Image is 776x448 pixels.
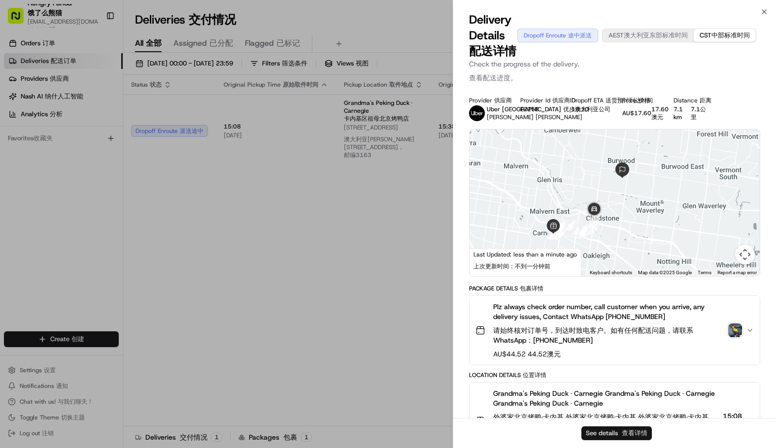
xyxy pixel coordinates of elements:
button: Start new chat [168,97,179,109]
span: Uber [GEOGRAPHIC_DATA] [487,105,610,113]
div: 16:10 [572,105,607,113]
div: We're available if you need us! [44,104,135,112]
div: 22 [579,223,590,233]
a: 💻API Documentation [79,216,162,234]
span: 15:08 [721,411,742,421]
img: Nash [10,10,30,30]
div: 8 [565,220,575,231]
span: Delivery Details [469,12,517,59]
span: [PERSON_NAME] [31,179,80,187]
span: 送货预计到达时间 [606,96,653,104]
div: Last Updated: less than a minute ago [470,248,581,276]
span: Map data ©2025 Google [638,270,692,275]
button: Map camera controls [735,245,755,264]
button: See details 查看详情 [581,426,652,440]
a: 📗Knowledge Base [6,216,79,234]
span: 位置详情 [523,371,546,379]
span: 澳大利亚东部标准时间 [624,31,688,39]
div: 24 [588,217,599,228]
div: 📗 [10,221,18,229]
img: 1736555255976-a54dd68f-1ca7-489b-9aae-adbdc363a1c4 [20,180,28,188]
p: Check the progress of the delivery. [469,59,760,87]
div: 3 [547,229,558,240]
div: 4 [553,229,564,240]
span: 查看详情 [622,429,647,437]
div: AU$17.60 [622,105,658,121]
button: AEST [603,29,694,42]
a: Terms [698,270,711,275]
span: 17.60澳元 [651,105,669,121]
a: Powered byPylon [69,244,119,252]
span: 配送详情 [469,43,516,59]
span: AU$44.52 [493,349,724,359]
img: photo_proof_of_pickup image [728,323,742,337]
div: Past conversations [10,128,63,136]
span: Knowledge Base [20,220,75,230]
div: Dropoff ETA [572,96,607,104]
span: 44.52澳元 [528,350,561,358]
input: Clear [26,64,163,74]
span: Plz always check order number, call customer when you arrive, any delivery issues, Contact WhatsA... [493,302,724,349]
div: Distance [674,96,709,104]
div: Start new chat [44,94,162,104]
img: 1727276513143-84d647e1-66c0-4f92-a045-3c9f9f5dfd92 [21,94,38,112]
a: Report a map error [717,270,757,275]
span: 请始终核对订单号，到达时致电客户。如有任何配送问题，请联系WhatsApp：[PHONE_NUMBER] [493,326,693,345]
div: 7 [556,220,567,231]
div: 💻 [83,221,91,229]
img: 1736555255976-a54dd68f-1ca7-489b-9aae-adbdc363a1c4 [10,94,28,112]
span: 供应商ID [552,96,575,104]
div: Location Details [469,371,760,379]
span: 优步澳大利亚公司 [563,105,610,113]
div: 9 [573,224,583,235]
span: 包裹详情 [520,285,543,292]
button: Keyboard shortcuts [590,269,632,276]
div: 10 [578,226,589,237]
span: 7.1公里 [691,105,706,121]
div: 23 [587,224,598,234]
div: Provider [469,96,505,104]
button: E2258 [520,105,539,113]
button: Plz always check order number, call customer when you arrive, any delivery issues, Contact WhatsA... [470,296,760,365]
span: 中部标准时间 [711,31,750,39]
span: [PERSON_NAME] [487,113,582,121]
img: uber-new-logo.jpeg [469,105,485,121]
span: 查看配送进度。 [469,73,517,82]
span: [PERSON_NAME] [536,113,582,121]
span: 外婆家北京烤鸭·卡内基 外婆家北京烤鸭·卡内基 外婆家北京烤鸭·卡内基 [493,413,709,421]
span: • [82,179,85,187]
div: 7.1 km [674,105,709,121]
div: Provider Id [520,96,556,104]
span: 距离 [700,96,711,104]
span: • [33,153,36,160]
span: 8月15日 [38,153,61,160]
span: 价格 [639,96,650,104]
span: 上次更新时间：不到一分钟前 [473,262,550,270]
p: Welcome 👋 [10,39,179,55]
button: See all [153,126,179,138]
span: 供应商 [494,96,512,104]
span: Pylon [98,244,119,252]
span: Grandma's Peking Duck · Carnegie Grandma's Peking Duck · Carnegie Grandma's Peking Duck · Carnegie [493,388,717,426]
div: Package Details [469,285,760,292]
div: Price [622,96,658,104]
img: Asif Zaman Khan [10,170,26,186]
span: 8月7日 [87,179,106,187]
button: CST [694,29,756,42]
span: API Documentation [93,220,158,230]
